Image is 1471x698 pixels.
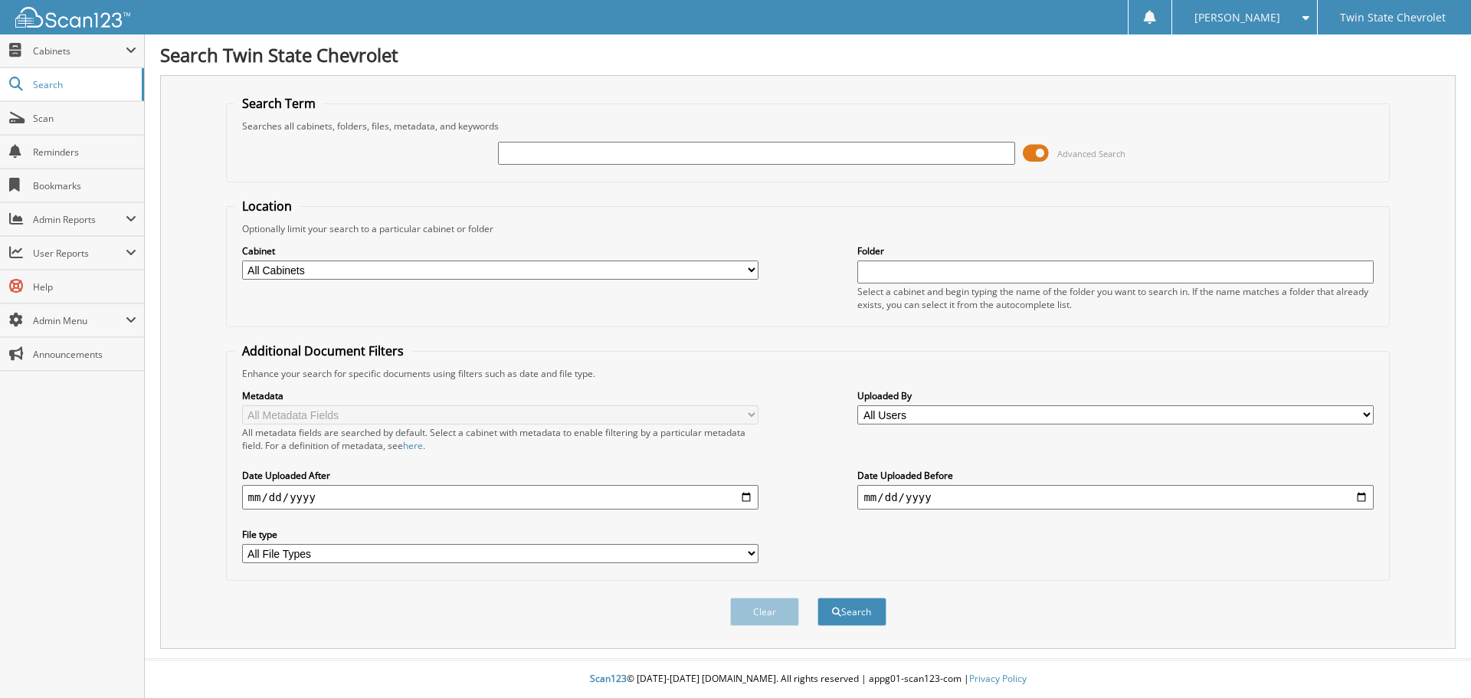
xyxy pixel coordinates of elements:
label: Date Uploaded Before [857,469,1374,482]
div: Enhance your search for specific documents using filters such as date and file type. [234,367,1382,380]
h1: Search Twin State Chevrolet [160,42,1456,67]
a: here [403,439,423,452]
span: Search [33,78,134,91]
input: end [857,485,1374,510]
button: Clear [730,598,799,626]
a: Privacy Policy [969,672,1027,685]
label: File type [242,528,758,541]
legend: Additional Document Filters [234,342,411,359]
span: Scan [33,112,136,125]
legend: Search Term [234,95,323,112]
span: Cabinets [33,44,126,57]
span: Announcements [33,348,136,361]
label: Cabinet [242,244,758,257]
span: Admin Menu [33,314,126,327]
label: Date Uploaded After [242,469,758,482]
span: Twin State Chevrolet [1340,13,1446,22]
input: start [242,485,758,510]
div: © [DATE]-[DATE] [DOMAIN_NAME]. All rights reserved | appg01-scan123-com | [145,660,1471,698]
label: Metadata [242,389,758,402]
div: All metadata fields are searched by default. Select a cabinet with metadata to enable filtering b... [242,426,758,452]
iframe: Chat Widget [1394,624,1471,698]
span: Admin Reports [33,213,126,226]
span: [PERSON_NAME] [1194,13,1280,22]
span: Advanced Search [1057,148,1125,159]
label: Uploaded By [857,389,1374,402]
div: Searches all cabinets, folders, files, metadata, and keywords [234,120,1382,133]
legend: Location [234,198,300,215]
div: Select a cabinet and begin typing the name of the folder you want to search in. If the name match... [857,285,1374,311]
span: Bookmarks [33,179,136,192]
span: User Reports [33,247,126,260]
label: Folder [857,244,1374,257]
button: Search [817,598,886,626]
span: Scan123 [590,672,627,685]
span: Help [33,280,136,293]
img: scan123-logo-white.svg [15,7,130,28]
span: Reminders [33,146,136,159]
div: Optionally limit your search to a particular cabinet or folder [234,222,1382,235]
